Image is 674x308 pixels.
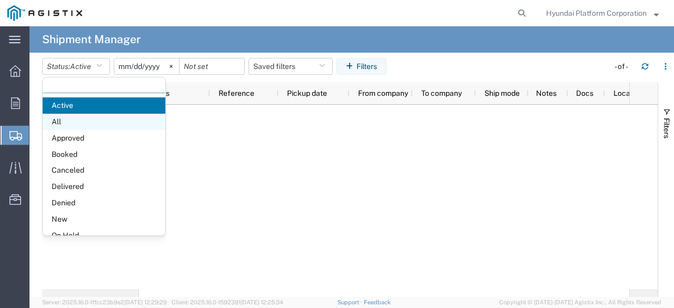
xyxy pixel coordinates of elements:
[43,195,165,211] span: Denied
[484,89,520,97] span: Ship mode
[43,227,165,244] span: On Hold
[114,58,179,74] input: Not set
[358,89,408,97] span: From company
[172,299,283,305] span: Client: 2025.16.0-1592391
[499,298,661,307] span: Copyright © [DATE]-[DATE] Agistix Inc., All Rights Reserved
[613,89,643,97] span: Location
[249,58,333,75] button: Saved filters
[43,178,165,195] span: Delivered
[7,5,82,21] img: logo
[43,97,165,114] span: Active
[287,89,327,97] span: Pickup date
[364,299,391,305] a: Feedback
[43,162,165,178] span: Canceled
[43,130,165,146] span: Approved
[219,89,254,97] span: Reference
[42,299,167,305] span: Server: 2025.16.0-1ffcc23b9e2
[124,299,167,305] span: [DATE] 12:29:29
[421,89,462,97] span: To company
[180,58,244,74] input: Not set
[338,299,364,305] a: Support
[70,62,91,71] span: Active
[662,118,671,138] span: Filters
[546,7,659,19] button: Hyundai Platform Corporation
[546,7,647,19] span: Hyundai Platform Corporation
[336,58,386,75] button: Filters
[43,146,165,163] span: Booked
[241,299,283,305] span: [DATE] 12:25:34
[576,89,593,97] span: Docs
[42,58,110,75] button: Status:Active
[614,61,633,72] div: - of -
[43,211,165,227] span: New
[42,26,141,53] h4: Shipment Manager
[43,114,165,130] span: All
[536,89,557,97] span: Notes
